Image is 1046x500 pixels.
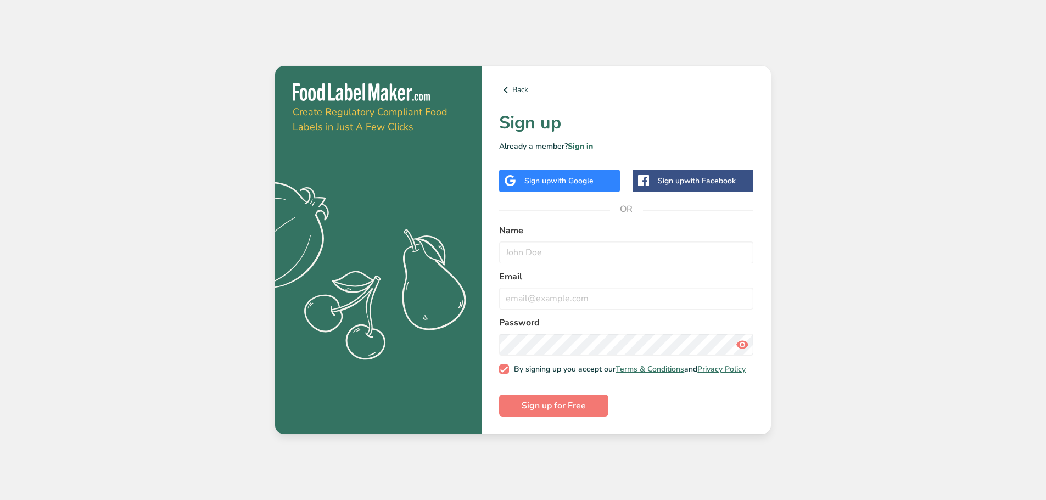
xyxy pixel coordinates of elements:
img: Food Label Maker [293,83,430,102]
label: Password [499,316,753,329]
p: Already a member? [499,141,753,152]
a: Privacy Policy [697,364,746,374]
a: Terms & Conditions [616,364,684,374]
button: Sign up for Free [499,395,608,417]
span: OR [610,193,643,226]
div: Sign up [524,175,594,187]
span: Create Regulatory Compliant Food Labels in Just A Few Clicks [293,105,448,133]
a: Back [499,83,753,97]
input: John Doe [499,241,753,263]
input: email@example.com [499,288,753,310]
span: Sign up for Free [522,399,586,412]
span: By signing up you accept our and [509,364,746,374]
label: Email [499,270,753,283]
span: with Google [551,176,594,186]
h1: Sign up [499,110,753,136]
div: Sign up [658,175,736,187]
a: Sign in [568,141,593,151]
span: with Facebook [684,176,736,186]
label: Name [499,224,753,237]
